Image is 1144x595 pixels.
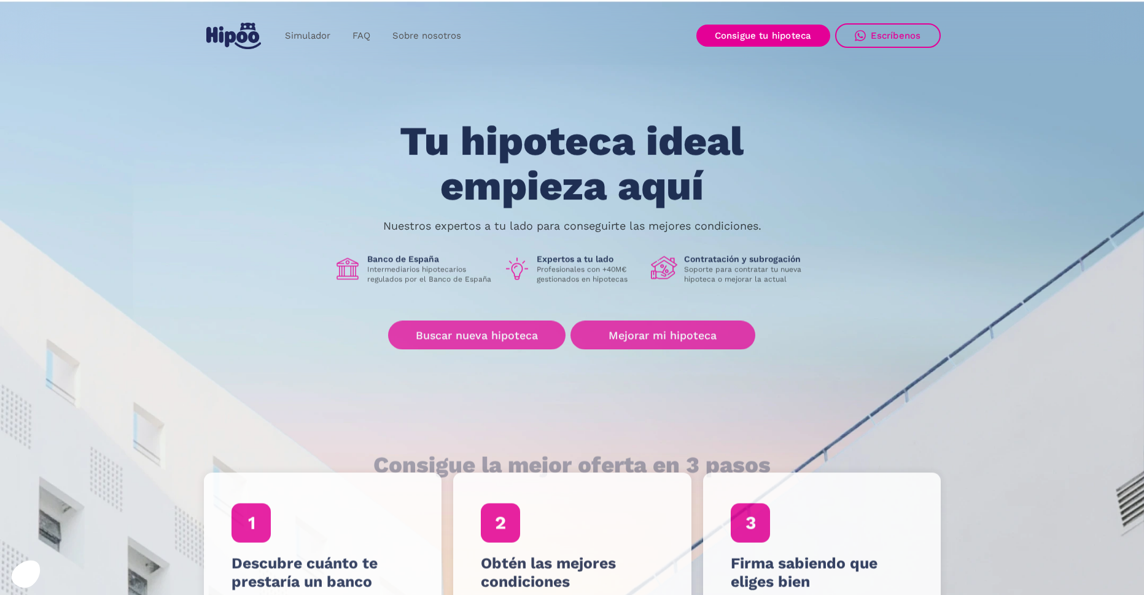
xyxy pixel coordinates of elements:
[537,254,641,265] h1: Expertos a tu lado
[537,265,641,284] p: Profesionales con +40M€ gestionados en hipotecas
[367,265,494,284] p: Intermediarios hipotecarios regulados por el Banco de España
[341,24,381,48] a: FAQ
[730,554,913,591] h4: Firma sabiendo que eliges bien
[231,554,414,591] h4: Descubre cuánto te prestaría un banco
[481,554,664,591] h4: Obtén las mejores condiciones
[696,25,830,47] a: Consigue tu hipoteca
[274,24,341,48] a: Simulador
[383,221,761,231] p: Nuestros expertos a tu lado para conseguirte las mejores condiciones.
[373,453,771,477] h1: Consigue la mejor oferta en 3 pasos
[570,321,755,350] a: Mejorar mi hipoteca
[684,254,811,265] h1: Contratación y subrogación
[835,23,941,48] a: Escríbenos
[367,254,494,265] h1: Banco de España
[381,24,472,48] a: Sobre nosotros
[339,119,804,208] h1: Tu hipoteca ideal empieza aquí
[684,265,811,284] p: Soporte para contratar tu nueva hipoteca o mejorar la actual
[871,30,921,41] div: Escríbenos
[388,321,566,350] a: Buscar nueva hipoteca
[204,18,264,54] a: home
